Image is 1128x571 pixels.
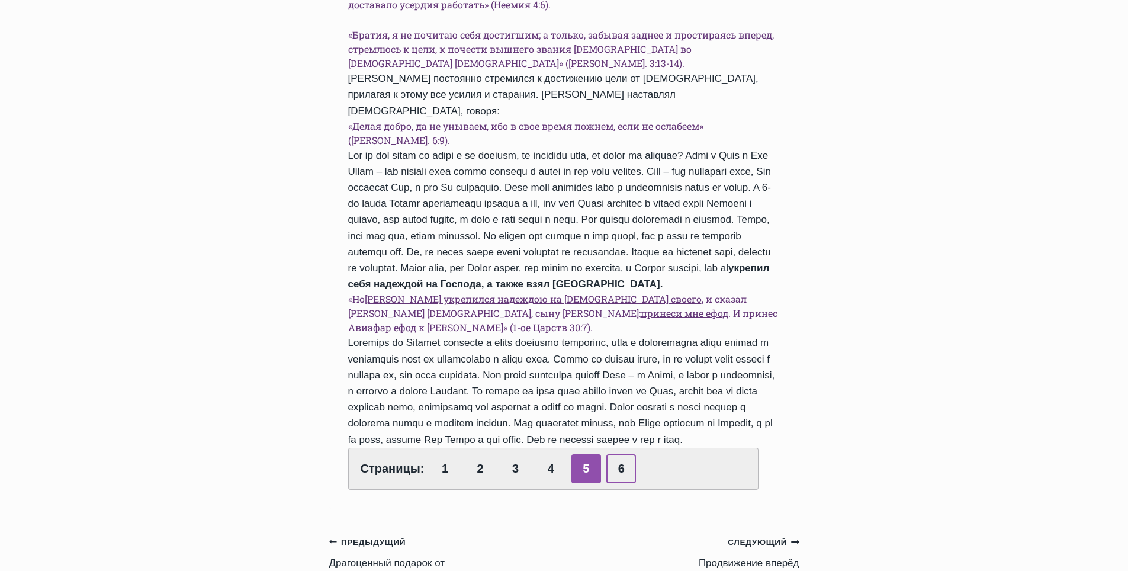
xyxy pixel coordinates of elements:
[329,536,406,549] small: Предыдущий
[348,28,780,70] h6: «Братия, я не почитаю себя достигшим; а только, забывая заднее и простираясь вперед, стремлюсь к ...
[365,293,702,305] span: [PERSON_NAME] укрепился надеждою на [DEMOGRAPHIC_DATA] своего
[606,454,636,483] a: 6
[430,454,460,483] a: 1
[348,292,780,335] h6: «Но , и сказал [PERSON_NAME] [DEMOGRAPHIC_DATA], сыну [PERSON_NAME]: . И принес Авиафар ефод к [P...
[501,454,531,483] a: 3
[728,536,799,549] small: Следующий
[348,119,780,147] h6: «Делая добро, да не унываем, ибо в свое время пожнем, если не ослабеем» ([PERSON_NAME]. 6:9).
[536,454,565,483] a: 4
[348,448,759,490] div: Страницы:
[571,454,601,483] span: 5
[564,534,799,571] a: СледующийПродвижение вперёд
[641,307,728,319] span: принеси мне ефод
[465,454,495,483] a: 2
